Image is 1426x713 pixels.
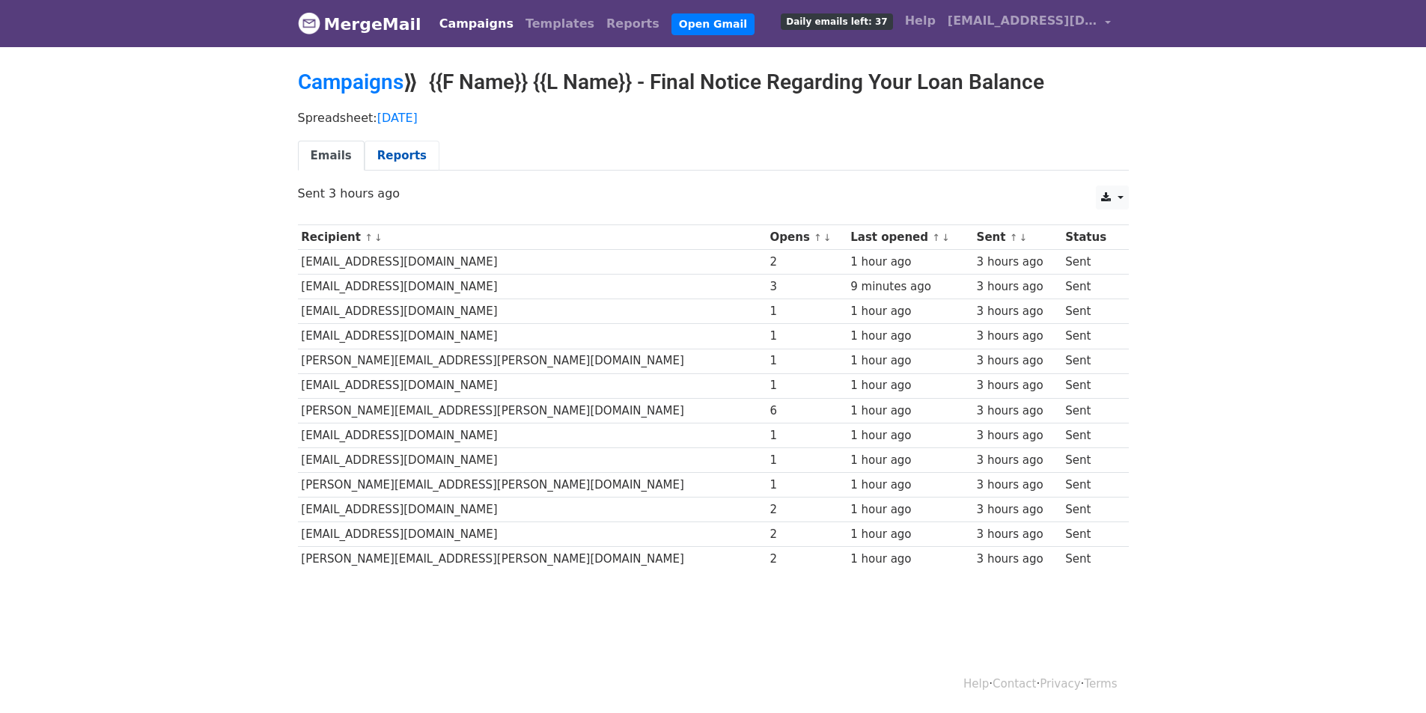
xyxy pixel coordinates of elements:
td: [EMAIL_ADDRESS][DOMAIN_NAME] [298,250,767,275]
div: 3 hours ago [977,452,1058,469]
h2: ⟫ {{F Name}} {{L Name}} - Final Notice Regarding Your Loan Balance [298,70,1129,95]
td: [PERSON_NAME][EMAIL_ADDRESS][PERSON_NAME][DOMAIN_NAME] [298,398,767,423]
th: Last opened [847,225,972,250]
td: [PERSON_NAME][EMAIL_ADDRESS][PERSON_NAME][DOMAIN_NAME] [298,547,767,572]
td: [EMAIL_ADDRESS][DOMAIN_NAME] [298,498,767,522]
a: Reports [365,141,439,171]
span: Daily emails left: 37 [781,13,892,30]
div: 1 hour ago [850,427,969,444]
div: 3 hours ago [977,551,1058,568]
div: 1 hour ago [850,303,969,320]
div: 1 [770,352,844,370]
div: 3 hours ago [977,377,1058,394]
div: 1 hour ago [850,352,969,370]
div: 3 hours ago [977,526,1058,543]
td: [EMAIL_ADDRESS][DOMAIN_NAME] [298,423,767,447]
a: Privacy [1040,677,1080,691]
th: Status [1061,225,1119,250]
p: Spreadsheet: [298,110,1129,126]
div: 2 [770,501,844,518]
th: Recipient [298,225,767,250]
div: 1 hour ago [850,526,969,543]
a: ↑ [365,232,373,243]
div: 3 hours ago [977,427,1058,444]
img: MergeMail logo [298,12,320,34]
div: 1 [770,452,844,469]
div: 1 hour ago [850,551,969,568]
td: Sent [1061,250,1119,275]
a: Help [899,6,942,36]
a: ↑ [932,232,940,243]
div: 1 hour ago [850,254,969,271]
td: [EMAIL_ADDRESS][DOMAIN_NAME] [298,324,767,349]
a: ↓ [942,232,950,243]
div: 3 hours ago [977,477,1058,494]
div: 2 [770,254,844,271]
div: 1 hour ago [850,377,969,394]
div: 1 [770,377,844,394]
div: 3 hours ago [977,254,1058,271]
div: 6 [770,403,844,420]
p: Sent 3 hours ago [298,186,1129,201]
a: MergeMail [298,8,421,40]
div: 2 [770,551,844,568]
div: 1 hour ago [850,403,969,420]
div: 1 hour ago [850,452,969,469]
td: Sent [1061,324,1119,349]
div: 3 hours ago [977,328,1058,345]
a: Emails [298,141,365,171]
a: Contact [993,677,1036,691]
a: Reports [600,9,665,39]
a: ↑ [814,232,822,243]
div: 1 hour ago [850,328,969,345]
td: Sent [1061,349,1119,373]
a: Open Gmail [671,13,755,35]
div: 1 hour ago [850,477,969,494]
a: Campaigns [298,70,403,94]
td: [EMAIL_ADDRESS][DOMAIN_NAME] [298,447,767,472]
div: 1 [770,427,844,444]
div: 9 minutes ago [850,278,969,296]
a: Daily emails left: 37 [775,6,898,36]
a: Templates [519,9,600,39]
td: Sent [1061,398,1119,423]
a: ↓ [374,232,383,243]
td: Sent [1061,299,1119,324]
td: [EMAIL_ADDRESS][DOMAIN_NAME] [298,373,767,398]
div: 3 hours ago [977,501,1058,518]
a: ↓ [823,232,832,243]
div: 3 hours ago [977,352,1058,370]
div: 1 [770,303,844,320]
a: Help [963,677,989,691]
td: Sent [1061,423,1119,447]
td: [EMAIL_ADDRESS][DOMAIN_NAME] [298,522,767,547]
div: 1 [770,477,844,494]
div: 3 hours ago [977,303,1058,320]
div: 1 [770,328,844,345]
iframe: Chat Widget [1351,641,1426,713]
td: Sent [1061,473,1119,498]
td: [PERSON_NAME][EMAIL_ADDRESS][PERSON_NAME][DOMAIN_NAME] [298,349,767,373]
a: Terms [1084,677,1117,691]
td: Sent [1061,447,1119,472]
a: ↓ [1019,232,1027,243]
th: Sent [973,225,1062,250]
span: [EMAIL_ADDRESS][DOMAIN_NAME] [948,12,1097,30]
th: Opens [767,225,847,250]
div: 2 [770,526,844,543]
div: 3 hours ago [977,403,1058,420]
a: ↑ [1010,232,1018,243]
td: [EMAIL_ADDRESS][DOMAIN_NAME] [298,275,767,299]
div: 1 hour ago [850,501,969,518]
a: Campaigns [433,9,519,39]
div: 3 hours ago [977,278,1058,296]
div: 3 [770,278,844,296]
a: [DATE] [377,111,418,125]
td: Sent [1061,522,1119,547]
a: [EMAIL_ADDRESS][DOMAIN_NAME] [942,6,1117,41]
td: Sent [1061,275,1119,299]
td: [PERSON_NAME][EMAIL_ADDRESS][PERSON_NAME][DOMAIN_NAME] [298,473,767,498]
td: Sent [1061,498,1119,522]
td: Sent [1061,547,1119,572]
